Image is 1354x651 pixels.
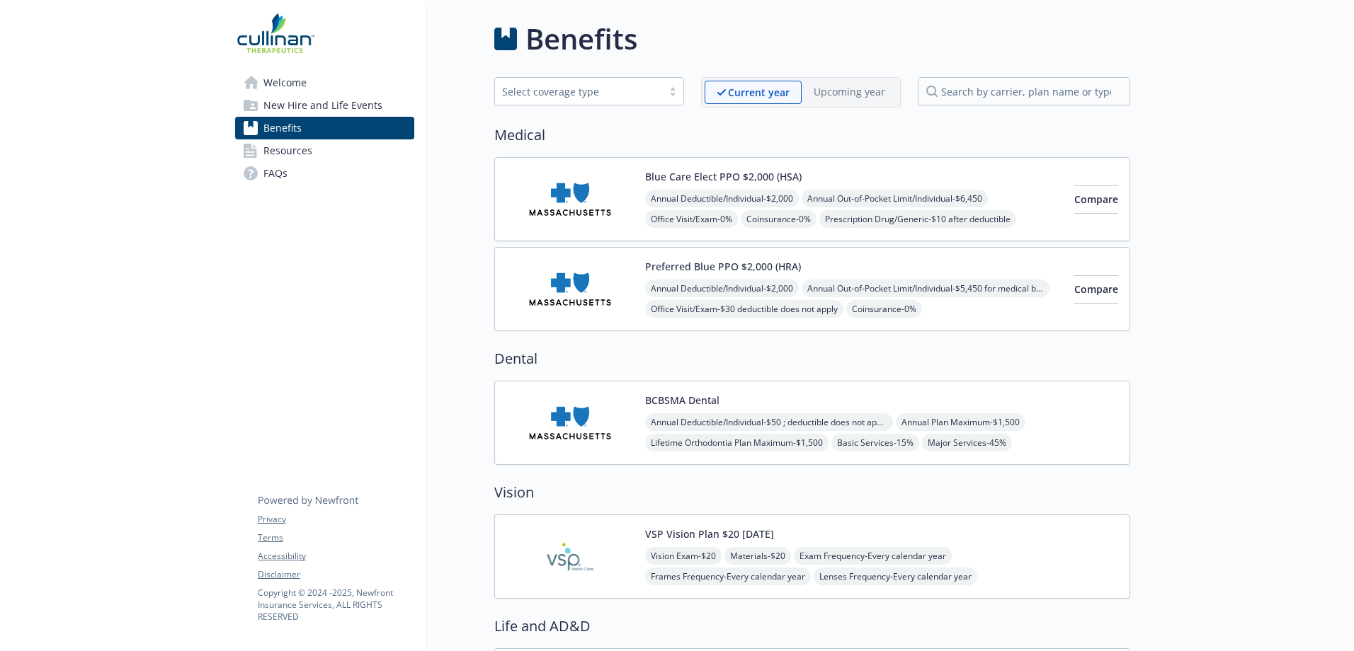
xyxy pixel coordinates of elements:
span: Lifetime Orthodontia Plan Maximum - $1,500 [645,434,829,451]
span: Upcoming year [802,81,897,104]
p: Copyright © 2024 - 2025 , Newfront Insurance Services, ALL RIGHTS RESERVED [258,587,414,623]
span: Lenses Frequency - Every calendar year [814,568,977,585]
span: Annual Deductible/Individual - $2,000 [645,280,799,297]
span: Welcome [263,71,307,94]
span: Coinsurance - 0% [846,300,922,318]
div: Select coverage type [502,84,655,99]
span: Materials - $20 [724,547,791,565]
a: Terms [258,531,414,544]
a: FAQs [235,162,414,185]
button: Blue Care Elect PPO $2,000 (HSA) [645,169,802,184]
a: New Hire and Life Events [235,94,414,117]
h1: Benefits [525,18,637,60]
h2: Vision [494,482,1130,503]
a: Welcome [235,71,414,94]
span: FAQs [263,162,288,185]
span: Resources [263,139,312,162]
a: Benefits [235,117,414,139]
span: Major Services - 45% [922,434,1012,451]
span: Office Visit/Exam - 0% [645,210,738,228]
span: Annual Deductible/Individual - $2,000 [645,190,799,207]
span: Frames Frequency - Every calendar year [645,568,811,585]
img: Vision Service Plan carrier logo [506,526,634,587]
a: Disclaimer [258,568,414,581]
a: Privacy [258,513,414,526]
p: Current year [728,85,790,100]
h2: Life and AD&D [494,616,1130,637]
span: Benefits [263,117,302,139]
img: Blue Cross and Blue Shield of Massachusetts, Inc. carrier logo [506,393,634,453]
span: Basic Services - 15% [831,434,919,451]
span: New Hire and Life Events [263,94,382,117]
button: Compare [1074,275,1118,304]
span: Compare [1074,282,1118,296]
span: Office Visit/Exam - $30 deductible does not apply [645,300,843,318]
button: BCBSMA Dental [645,393,719,408]
span: Exam Frequency - Every calendar year [794,547,952,565]
a: Resources [235,139,414,162]
img: Blue Cross and Blue Shield of Massachusetts, Inc. carrier logo [506,169,634,229]
a: Accessibility [258,550,414,563]
p: Upcoming year [814,84,885,99]
h2: Dental [494,348,1130,369]
span: Annual Plan Maximum - $1,500 [896,413,1025,431]
span: Compare [1074,192,1118,206]
span: Vision Exam - $20 [645,547,722,565]
img: Blue Cross and Blue Shield of Massachusetts, Inc. carrier logo [506,259,634,319]
h2: Medical [494,125,1130,146]
button: Compare [1074,185,1118,214]
span: Coinsurance - 0% [741,210,817,228]
span: Annual Out-of-Pocket Limit/Individual - $5,450 for medical benefits; for prescription drug: $1,000 [802,280,1049,297]
button: VSP Vision Plan $20 [DATE] [645,526,774,541]
input: search by carrier, plan name or type [918,77,1130,105]
span: Annual Deductible/Individual - $50 ; deductible does not apply for members under age [DEMOGRAPHIC... [645,413,893,431]
span: Prescription Drug/Generic - $10 after deductible [819,210,1016,228]
button: Preferred Blue PPO $2,000 (HRA) [645,259,801,274]
span: Annual Out-of-Pocket Limit/Individual - $6,450 [802,190,988,207]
